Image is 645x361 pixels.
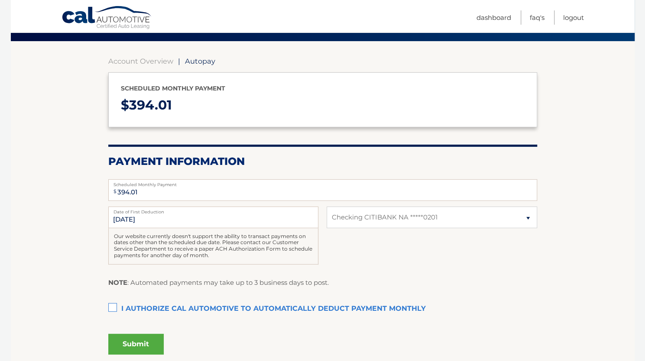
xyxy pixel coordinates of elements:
[121,94,525,117] p: $
[108,206,318,213] label: Date of First Deduction
[111,182,119,201] span: $
[108,278,127,287] strong: NOTE
[563,10,584,25] a: Logout
[530,10,545,25] a: FAQ's
[108,179,537,186] label: Scheduled Monthly Payment
[108,334,164,355] button: Submit
[108,179,537,201] input: Payment Amount
[62,6,152,31] a: Cal Automotive
[476,10,511,25] a: Dashboard
[178,57,180,65] span: |
[108,57,173,65] a: Account Overview
[108,228,318,264] div: Our website currently doesn't support the ability to transact payments on dates other than the sc...
[108,206,318,228] input: Payment Date
[185,57,215,65] span: Autopay
[129,97,172,113] span: 394.01
[108,155,537,168] h2: Payment Information
[108,277,329,288] p: : Automated payments may take up to 3 business days to post.
[108,300,537,318] label: I authorize cal automotive to automatically deduct payment monthly
[121,83,525,94] p: Scheduled monthly payment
